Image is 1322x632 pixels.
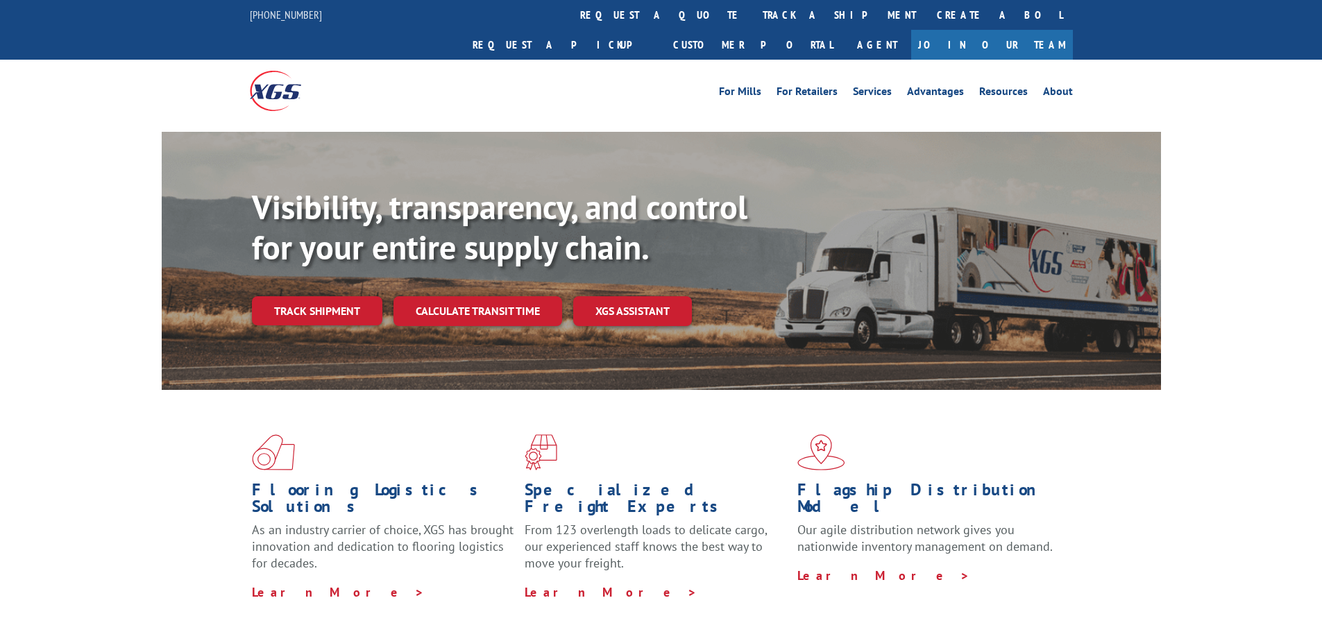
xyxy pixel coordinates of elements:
img: xgs-icon-total-supply-chain-intelligence-red [252,434,295,470]
h1: Flooring Logistics Solutions [252,481,514,522]
span: As an industry carrier of choice, XGS has brought innovation and dedication to flooring logistics... [252,522,514,571]
a: Track shipment [252,296,382,325]
a: Customer Portal [663,30,843,60]
a: XGS ASSISTANT [573,296,692,326]
a: Join Our Team [911,30,1073,60]
b: Visibility, transparency, and control for your entire supply chain. [252,185,747,268]
a: For Retailers [777,86,838,101]
a: Learn More > [525,584,697,600]
p: From 123 overlength loads to delicate cargo, our experienced staff knows the best way to move you... [525,522,787,583]
a: Request a pickup [462,30,663,60]
a: Agent [843,30,911,60]
a: Resources [979,86,1028,101]
a: Learn More > [797,567,970,583]
a: Services [853,86,892,101]
a: For Mills [719,86,761,101]
span: Our agile distribution network gives you nationwide inventory management on demand. [797,522,1053,554]
img: xgs-icon-focused-on-flooring-red [525,434,557,470]
a: [PHONE_NUMBER] [250,8,322,22]
a: Advantages [907,86,964,101]
a: Calculate transit time [393,296,562,326]
a: About [1043,86,1073,101]
a: Learn More > [252,584,425,600]
img: xgs-icon-flagship-distribution-model-red [797,434,845,470]
h1: Flagship Distribution Model [797,481,1060,522]
h1: Specialized Freight Experts [525,481,787,522]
